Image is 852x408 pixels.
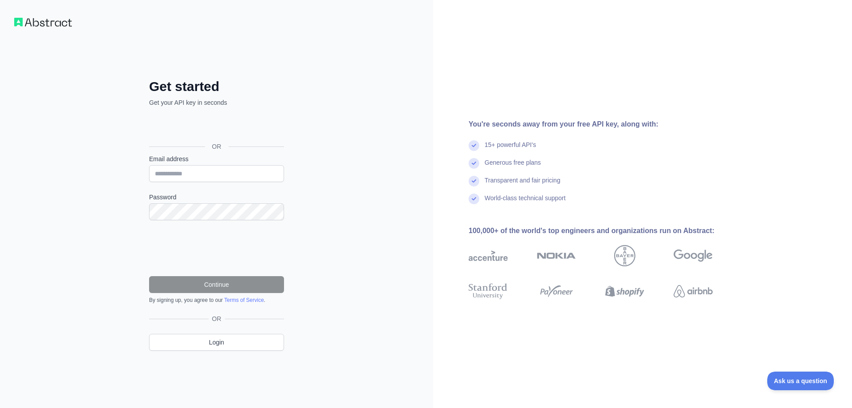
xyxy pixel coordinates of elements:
img: check mark [469,176,479,186]
img: bayer [614,245,635,266]
button: Continue [149,276,284,293]
img: check mark [469,194,479,204]
iframe: Botón de Acceder con Google [145,117,287,136]
label: Password [149,193,284,202]
img: check mark [469,140,479,151]
img: Workflow [14,18,72,27]
label: Email address [149,154,284,163]
div: 100,000+ of the world's top engineers and organizations run on Abstract: [469,226,741,236]
img: google [674,245,713,266]
iframe: Toggle Customer Support [767,372,834,390]
div: World-class technical support [485,194,566,211]
p: Get your API key in seconds [149,98,284,107]
img: nokia [537,245,576,266]
img: check mark [469,158,479,169]
span: OR [205,142,229,151]
div: Transparent and fair pricing [485,176,560,194]
h2: Get started [149,79,284,95]
img: stanford university [469,281,508,301]
img: shopify [605,281,644,301]
iframe: reCAPTCHA [149,231,284,265]
div: 15+ powerful API's [485,140,536,158]
div: By signing up, you agree to our . [149,297,284,304]
a: Terms of Service [224,297,264,303]
img: payoneer [537,281,576,301]
a: Login [149,334,284,351]
div: Generous free plans [485,158,541,176]
div: You're seconds away from your free API key, along with: [469,119,741,130]
span: OR [209,314,225,323]
img: accenture [469,245,508,266]
img: airbnb [674,281,713,301]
